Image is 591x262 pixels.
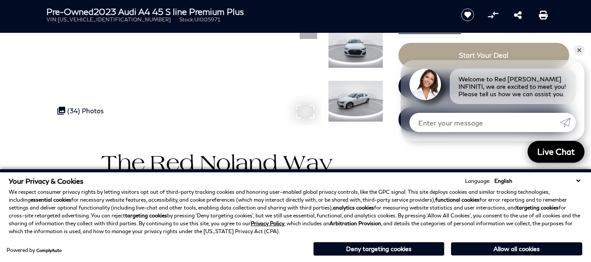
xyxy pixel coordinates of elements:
p: We respect consumer privacy rights by letting visitors opt out of third-party tracking cookies an... [9,188,582,235]
img: Used 2023 Glacier White Metallic Audi 45 S line Premium Plus image 3 [328,27,383,68]
strong: targeting cookies [517,204,559,211]
img: Used 2023 Glacier White Metallic Audi 45 S line Premium Plus image 4 [328,80,383,122]
span: Stock: [179,16,194,23]
button: Allow all cookies [451,242,582,255]
strong: functional cookies [435,196,479,203]
a: Share this Pre-Owned 2023 Audi A4 45 S line Premium Plus [514,10,522,20]
button: Deny targeting cookies [313,242,444,256]
div: (34) Photos [53,102,108,119]
div: Powered by [7,248,62,253]
a: Start Your Deal [399,43,569,67]
div: Welcome to Red [PERSON_NAME] INFINITI, we are excited to meet you! Please tell us how we can assi... [450,69,576,104]
a: Live Chat [528,141,584,163]
a: Schedule Test Drive [399,107,569,132]
span: UI005971 [194,16,220,23]
span: Your Privacy & Cookies [9,177,84,185]
img: Agent profile photo [409,69,441,100]
strong: analytics cookies [333,204,374,211]
input: Enter your message [409,113,560,132]
a: ComplyAuto [36,248,62,253]
a: Instant Trade Value [399,74,567,98]
button: Save vehicle [458,8,477,22]
strong: Pre-Owned [46,6,94,17]
select: Language Select [492,177,582,185]
span: Live Chat [533,146,579,157]
a: Privacy Policy [251,220,284,227]
strong: essential cookies [31,196,71,203]
a: Print this Pre-Owned 2023 Audi A4 45 S line Premium Plus [539,10,548,20]
span: Start Your Deal [459,51,508,59]
span: VIN: [46,16,58,23]
button: Compare Vehicle [486,8,500,21]
strong: Arbitration Provision [329,220,381,227]
a: Submit [560,113,576,132]
h1: 2023 Audi A4 45 S line Premium Plus [46,7,447,16]
div: Language: [465,178,490,184]
strong: targeting cookies [125,212,167,219]
span: [US_VEHICLE_IDENTIFICATION_NUMBER] [58,16,171,23]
